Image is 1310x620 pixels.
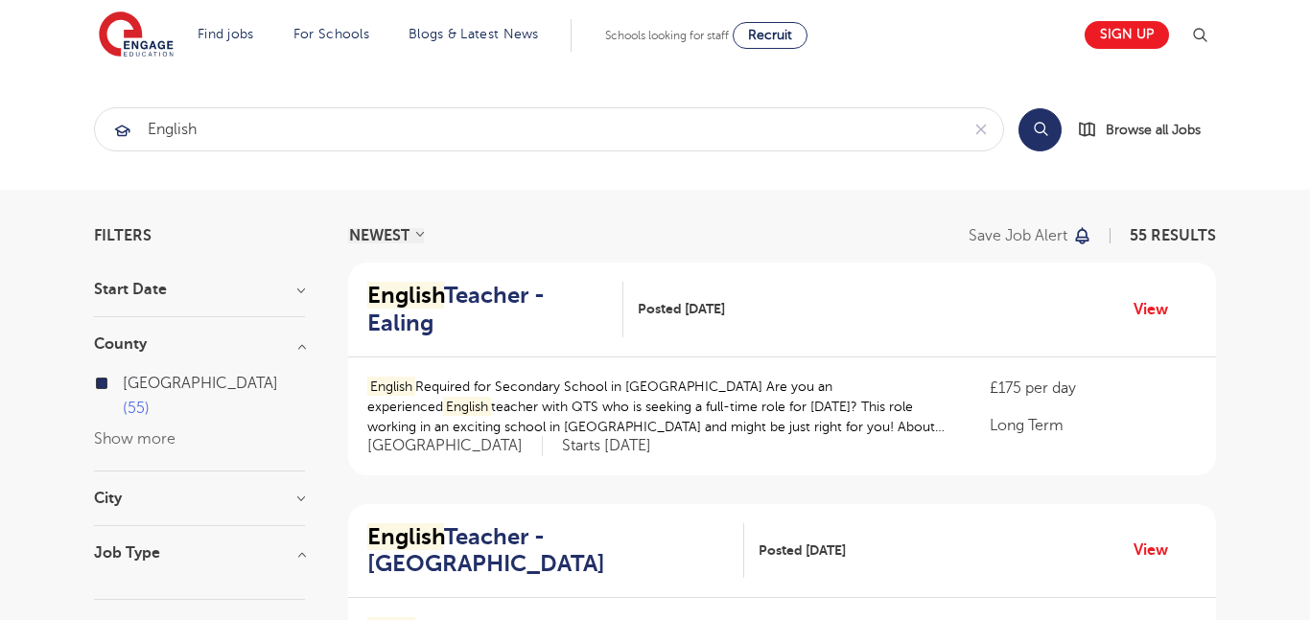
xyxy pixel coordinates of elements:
a: For Schools [293,27,369,41]
h3: City [94,491,305,506]
img: Engage Education [99,11,174,59]
p: Required for Secondary School in [GEOGRAPHIC_DATA] Are you an experienced teacher with QTS who is... [367,377,951,437]
a: Find jobs [198,27,254,41]
a: View [1134,538,1182,563]
mark: English [367,282,444,309]
button: Search [1018,108,1062,151]
h3: Job Type [94,545,305,561]
span: Schools looking for staff [605,29,729,42]
span: Recruit [748,28,792,42]
span: Posted [DATE] [759,540,846,561]
h3: Start Date [94,282,305,297]
a: Browse all Jobs [1077,119,1216,141]
button: Show more [94,430,175,448]
input: [GEOGRAPHIC_DATA] 55 [123,375,135,387]
h2: Teacher - Ealing [367,282,608,337]
p: Starts [DATE] [562,436,651,456]
mark: English [367,377,415,397]
span: Posted [DATE] [638,299,725,319]
p: Long Term [990,414,1197,437]
span: Browse all Jobs [1106,119,1201,141]
span: Filters [94,228,152,243]
div: Submit [94,107,1004,151]
span: [GEOGRAPHIC_DATA] [123,375,278,392]
a: Blogs & Latest News [409,27,539,41]
a: EnglishTeacher - Ealing [367,282,623,337]
span: 55 RESULTS [1130,227,1216,244]
mark: English [367,523,444,550]
h3: County [94,336,305,352]
h2: Teacher - [GEOGRAPHIC_DATA] [367,523,729,579]
p: Save job alert [969,228,1067,243]
p: £175 per day [990,377,1197,400]
button: Save job alert [969,228,1092,243]
a: EnglishTeacher - [GEOGRAPHIC_DATA] [367,523,744,579]
input: Submit [95,108,959,150]
button: Clear [959,108,1003,150]
a: Sign up [1085,21,1169,49]
a: View [1134,297,1182,322]
span: [GEOGRAPHIC_DATA] [367,436,543,456]
mark: English [443,397,491,417]
a: Recruit [733,22,807,49]
span: 55 [123,400,150,417]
